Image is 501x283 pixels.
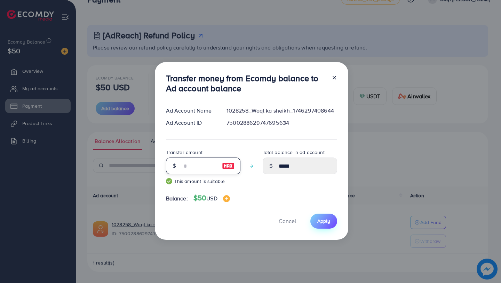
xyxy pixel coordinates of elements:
img: guide [166,178,172,184]
span: Balance: [166,194,188,202]
label: Total balance in ad account [263,149,325,156]
label: Transfer amount [166,149,202,156]
div: Ad Account ID [160,119,221,127]
span: USD [206,194,217,202]
button: Apply [310,214,337,229]
h4: $50 [193,194,230,202]
div: 7500288629747695634 [221,119,342,127]
span: Apply [317,217,330,224]
div: 1028258_Waqt ka sheikh_1746297408644 [221,107,342,115]
img: image [223,195,230,202]
span: Cancel [279,217,296,225]
img: image [222,162,234,170]
h3: Transfer money from Ecomdy balance to Ad account balance [166,73,326,93]
button: Cancel [270,214,305,229]
div: Ad Account Name [160,107,221,115]
small: This amount is suitable [166,178,240,185]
